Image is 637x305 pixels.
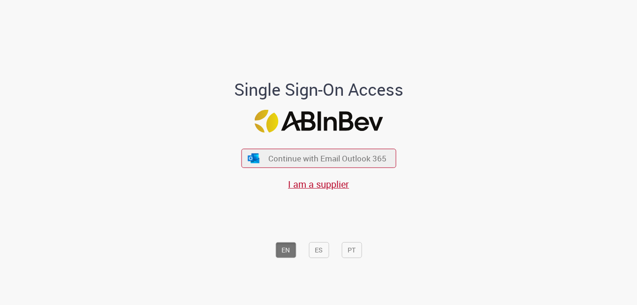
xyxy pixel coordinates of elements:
span: Continue with Email Outlook 365 [268,153,387,164]
button: EN [275,242,296,258]
img: ícone Azure/Microsoft 360 [247,153,260,163]
button: ES [309,242,329,258]
h1: Single Sign-On Access [189,80,449,99]
button: PT [341,242,362,258]
a: I am a supplier [288,178,349,191]
button: ícone Azure/Microsoft 360 Continue with Email Outlook 365 [241,149,396,168]
img: Logo ABInBev [254,110,383,133]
